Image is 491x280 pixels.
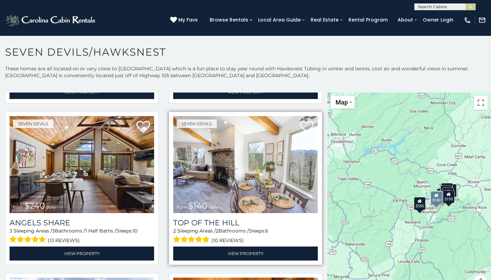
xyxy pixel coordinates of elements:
[345,15,391,25] a: Rental Program
[46,205,56,210] span: daily
[216,228,219,234] span: 2
[255,15,304,25] a: Local Area Guide
[443,190,455,203] div: $195
[432,191,444,204] div: $305
[474,96,488,110] button: Toggle fullscreen view
[188,201,207,211] span: $140
[178,16,198,24] span: My Favs
[10,227,154,245] div: Sleeping Areas / Bathrooms / Sleeps:
[419,15,457,25] a: Owner Login
[10,228,12,234] span: 3
[209,205,218,210] span: daily
[414,197,426,210] div: $355
[13,120,53,128] a: Seven Devils
[430,191,443,205] div: $140
[211,236,244,245] span: (10 reviews)
[173,247,318,261] a: View Property
[133,228,137,234] span: 10
[25,201,45,211] span: $240
[441,183,453,196] div: $230
[173,116,318,213] a: Top Of The Hill from $140 daily
[331,96,355,109] button: Change map style
[265,228,268,234] span: 6
[300,120,314,135] a: Add to favorites
[10,218,154,227] a: Angels Share
[442,187,454,200] div: $275
[13,205,23,210] span: from
[206,15,252,25] a: Browse Rentals
[10,116,154,213] a: Angels Share from $240 daily
[173,228,176,234] span: 2
[307,15,342,25] a: Real Estate
[173,116,318,213] img: Top Of The Hill
[5,13,97,27] img: White-1-2.png
[10,116,154,213] img: Angels Share
[173,218,318,227] a: Top Of The Hill
[431,192,442,205] div: $300
[394,15,416,25] a: About
[441,185,452,198] div: $325
[173,227,318,245] div: Sleeping Areas / Bathrooms / Sleeps:
[177,205,187,210] span: from
[52,228,55,234] span: 3
[478,16,486,24] img: mail-regular-white.png
[430,193,442,206] div: $436
[10,247,154,261] a: View Property
[336,99,348,106] span: Map
[85,228,116,234] span: 1 Half Baths /
[170,16,199,24] a: My Favs
[136,120,150,135] a: Add to favorites
[177,120,217,128] a: Seven Devils
[48,236,80,245] span: (13 reviews)
[464,16,471,24] img: phone-regular-white.png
